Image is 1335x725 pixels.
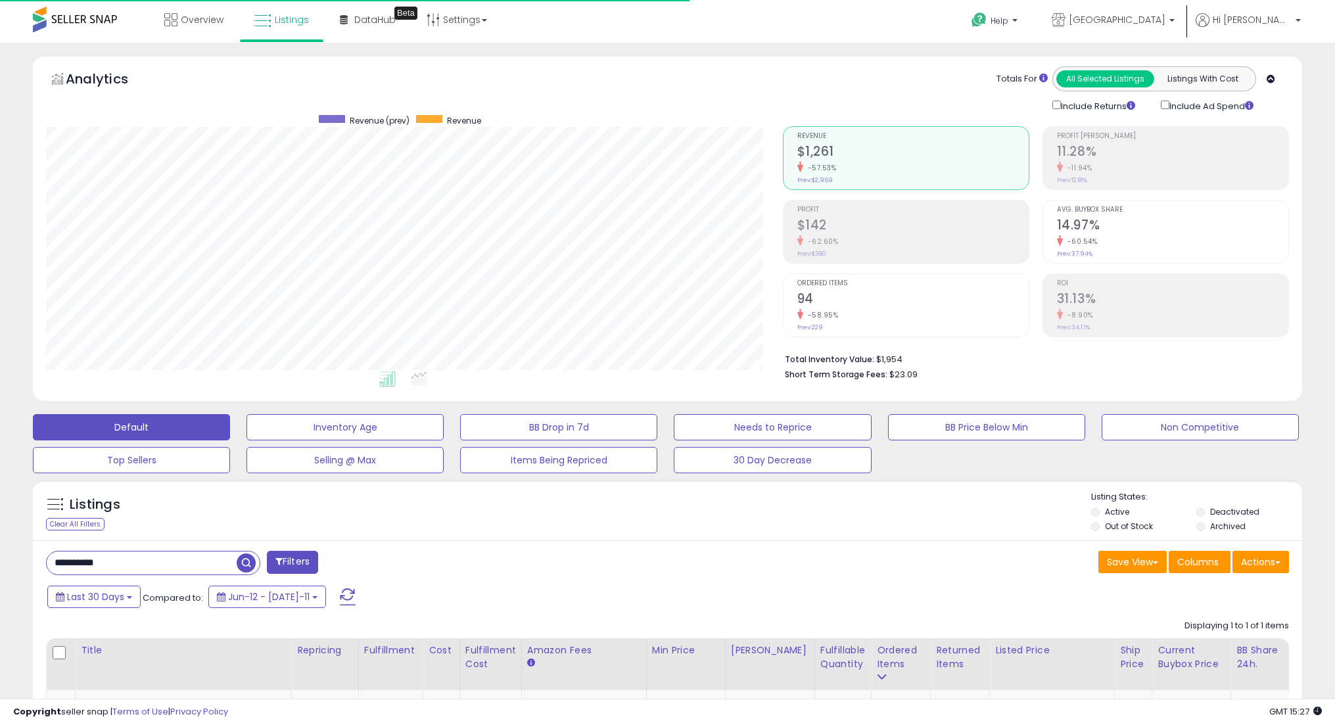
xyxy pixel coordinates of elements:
span: Revenue [797,133,1029,140]
label: Active [1105,506,1129,517]
strong: Copyright [13,705,61,718]
i: Get Help [971,12,987,28]
label: Archived [1210,521,1246,532]
h5: Analytics [66,70,154,91]
small: Prev: 37.94% [1057,250,1092,258]
button: Default [33,414,230,440]
div: seller snap | | [13,706,228,718]
button: Last 30 Days [47,586,141,608]
h2: 94 [797,291,1029,309]
div: Min Price [652,643,720,657]
b: Total Inventory Value: [785,354,874,365]
div: Include Returns [1042,98,1151,113]
div: Tooltip anchor [394,7,417,20]
span: [GEOGRAPHIC_DATA] [1069,13,1165,26]
div: Title [81,643,286,657]
div: Include Ad Spend [1151,98,1275,113]
button: Needs to Reprice [674,414,871,440]
span: Overview [181,13,223,26]
span: Profit [797,206,1029,214]
small: Prev: 34.17% [1057,323,1090,331]
button: BB Drop in 7d [460,414,657,440]
div: Fulfillment Cost [465,643,516,671]
button: Columns [1169,551,1230,573]
small: Prev: 229 [797,323,823,331]
span: Hi [PERSON_NAME] [1213,13,1292,26]
span: ROI [1057,280,1288,287]
button: Filters [267,551,318,574]
h2: $1,261 [797,144,1029,162]
a: Terms of Use [112,705,168,718]
div: Repricing [297,643,353,657]
button: Selling @ Max [246,447,444,473]
button: Save View [1098,551,1167,573]
small: -57.53% [803,163,837,173]
button: BB Price Below Min [888,414,1085,440]
small: Prev: $2,969 [797,176,833,184]
button: Listings With Cost [1154,70,1252,87]
div: Cost [429,643,454,657]
small: -58.95% [803,310,839,320]
small: Prev: 12.81% [1057,176,1087,184]
div: Amazon Fees [527,643,641,657]
a: Privacy Policy [170,705,228,718]
div: Listed Price [995,643,1109,657]
button: Inventory Age [246,414,444,440]
label: Deactivated [1210,506,1259,517]
span: Compared to: [143,592,203,604]
span: Ordered Items [797,280,1029,287]
h2: 31.13% [1057,291,1288,309]
span: $23.09 [889,368,918,381]
span: DataHub [354,13,396,26]
div: Clear All Filters [46,518,105,530]
a: Hi [PERSON_NAME] [1196,13,1301,43]
span: Revenue (prev) [350,115,410,126]
div: [PERSON_NAME] [731,643,809,657]
h2: $142 [797,218,1029,235]
span: Revenue [447,115,481,126]
span: 2025-08-11 15:27 GMT [1269,705,1322,718]
small: Prev: $380 [797,250,826,258]
b: Short Term Storage Fees: [785,369,887,380]
button: Items Being Repriced [460,447,657,473]
small: Amazon Fees. [527,657,535,669]
span: Avg. Buybox Share [1057,206,1288,214]
span: Profit [PERSON_NAME] [1057,133,1288,140]
button: All Selected Listings [1056,70,1154,87]
button: Top Sellers [33,447,230,473]
a: Help [961,2,1031,43]
small: -60.54% [1063,237,1098,246]
h5: Listings [70,496,120,514]
span: Help [991,15,1008,26]
span: Listings [275,13,309,26]
button: 30 Day Decrease [674,447,871,473]
div: Fulfillment [364,643,417,657]
label: Out of Stock [1105,521,1153,532]
li: $1,954 [785,350,1279,366]
button: Non Competitive [1102,414,1299,440]
div: Current Buybox Price [1158,643,1225,671]
h2: 14.97% [1057,218,1288,235]
div: Fulfillable Quantity [820,643,866,671]
small: -11.94% [1063,163,1092,173]
small: -8.90% [1063,310,1093,320]
small: -62.60% [803,237,839,246]
h2: 11.28% [1057,144,1288,162]
span: Last 30 Days [67,590,124,603]
span: Columns [1177,555,1219,569]
div: Displaying 1 to 1 of 1 items [1184,620,1289,632]
button: Actions [1232,551,1289,573]
div: Ordered Items [877,643,925,671]
span: Jun-12 - [DATE]-11 [228,590,310,603]
div: Ship Price [1120,643,1146,671]
div: Returned Items [936,643,984,671]
p: Listing States: [1091,491,1302,503]
div: Totals For [996,73,1048,85]
div: BB Share 24h. [1236,643,1284,671]
button: Jun-12 - [DATE]-11 [208,586,326,608]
